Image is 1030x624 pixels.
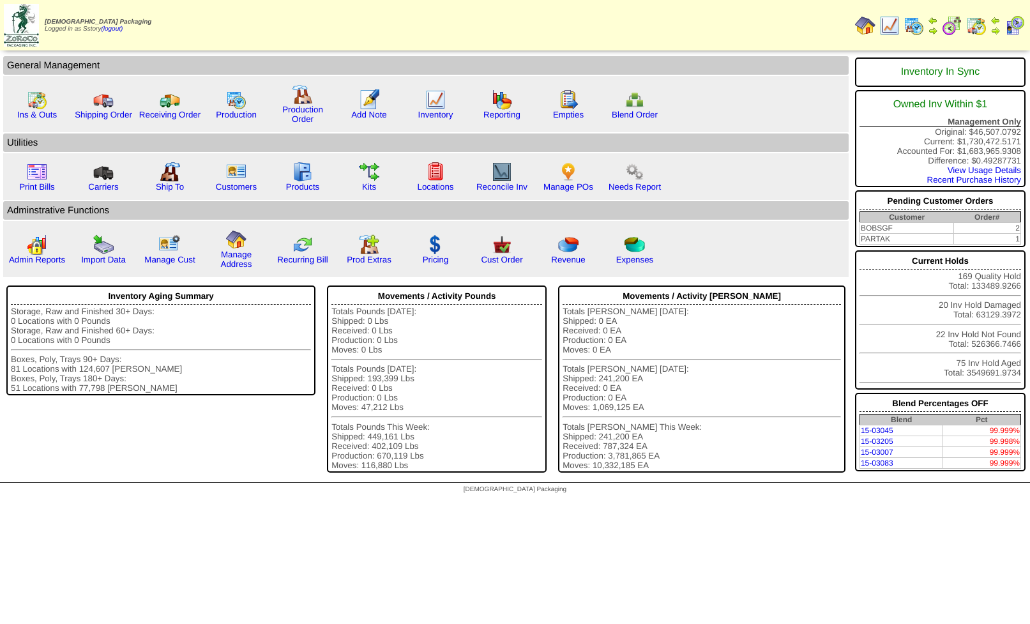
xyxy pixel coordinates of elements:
a: Manage Cust [144,255,195,264]
a: 15-03083 [861,459,893,468]
a: Ins & Outs [17,110,57,119]
img: reconcile.gif [292,234,313,255]
img: managecust.png [158,234,182,255]
img: calendarprod.gif [904,15,924,36]
span: [DEMOGRAPHIC_DATA] Packaging [45,19,151,26]
img: dollar.gif [425,234,446,255]
div: Movements / Activity Pounds [331,288,542,305]
img: cust_order.png [492,234,512,255]
div: Totals [PERSON_NAME] [DATE]: Shipped: 0 EA Received: 0 EA Production: 0 EA Moves: 0 EA Totals [PE... [563,307,841,470]
th: Pct [943,415,1021,425]
a: Recent Purchase History [927,175,1021,185]
a: Revenue [551,255,585,264]
img: line_graph.gif [879,15,900,36]
a: 15-03045 [861,426,893,435]
a: Admin Reports [9,255,65,264]
img: truck3.gif [93,162,114,182]
a: Needs Report [609,182,661,192]
td: 2 [953,223,1020,234]
div: Storage, Raw and Finished 30+ Days: 0 Locations with 0 Pounds Storage, Raw and Finished 60+ Days:... [11,307,311,393]
img: arrowright.gif [990,26,1001,36]
img: workflow.gif [359,162,379,182]
td: 99.999% [943,447,1021,458]
a: Add Note [351,110,387,119]
img: arrowleft.gif [990,15,1001,26]
img: factory.gif [292,84,313,105]
div: Owned Inv Within $1 [860,93,1021,117]
a: Production [216,110,257,119]
a: Reporting [483,110,520,119]
span: Logged in as Sstory [45,19,151,33]
img: import.gif [93,234,114,255]
a: Reconcile Inv [476,182,527,192]
td: 1 [953,234,1020,245]
div: Totals Pounds [DATE]: Shipped: 0 Lbs Received: 0 Lbs Production: 0 Lbs Moves: 0 Lbs Totals Pounds... [331,307,542,470]
div: Blend Percentages OFF [860,395,1021,412]
img: home.gif [855,15,875,36]
a: Production Order [282,105,323,124]
a: Manage Address [221,250,252,269]
a: 15-03007 [861,448,893,457]
a: Customers [216,182,257,192]
a: Expenses [616,255,654,264]
img: customers.gif [226,162,246,182]
img: invoice2.gif [27,162,47,182]
div: Current Holds [860,253,1021,270]
a: Receiving Order [139,110,201,119]
a: Products [286,182,320,192]
a: View Usage Details [948,165,1021,175]
img: truck2.gif [160,89,180,110]
img: po.png [558,162,579,182]
img: line_graph2.gif [492,162,512,182]
td: Adminstrative Functions [3,201,849,220]
a: Prod Extras [347,255,391,264]
div: Inventory In Sync [860,60,1021,84]
a: Ship To [156,182,184,192]
img: line_graph.gif [425,89,446,110]
td: Utilities [3,133,849,152]
td: General Management [3,56,849,75]
td: 99.998% [943,436,1021,447]
div: Inventory Aging Summary [11,288,311,305]
a: Blend Order [612,110,658,119]
img: truck.gif [93,89,114,110]
img: prodextras.gif [359,234,379,255]
img: orders.gif [359,89,379,110]
img: calendarblend.gif [942,15,962,36]
img: factory2.gif [160,162,180,182]
a: (logout) [101,26,123,33]
th: Blend [860,415,943,425]
a: Manage POs [543,182,593,192]
th: Order# [953,212,1020,223]
img: arrowright.gif [928,26,938,36]
a: Locations [417,182,453,192]
a: Pricing [423,255,449,264]
img: calendarcustomer.gif [1004,15,1025,36]
img: arrowleft.gif [928,15,938,26]
img: calendarinout.gif [966,15,987,36]
a: Import Data [81,255,126,264]
img: calendarinout.gif [27,89,47,110]
img: calendarprod.gif [226,89,246,110]
img: locations.gif [425,162,446,182]
img: network.png [625,89,645,110]
td: PARTAK [860,234,953,245]
div: Management Only [860,117,1021,127]
td: BOBSGF [860,223,953,234]
td: 99.999% [943,425,1021,436]
a: Carriers [88,182,118,192]
td: 99.999% [943,458,1021,469]
img: pie_chart.png [558,234,579,255]
a: Inventory [418,110,453,119]
div: Original: $46,507.0792 Current: $1,730,472.5171 Accounted For: $1,683,965.9308 Difference: $0.492... [855,90,1026,187]
img: home.gif [226,229,246,250]
a: Empties [553,110,584,119]
a: Cust Order [481,255,522,264]
a: Shipping Order [75,110,132,119]
a: 15-03205 [861,437,893,446]
th: Customer [860,212,953,223]
img: zoroco-logo-small.webp [4,4,39,47]
a: Print Bills [19,182,55,192]
img: workorder.gif [558,89,579,110]
img: cabinet.gif [292,162,313,182]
